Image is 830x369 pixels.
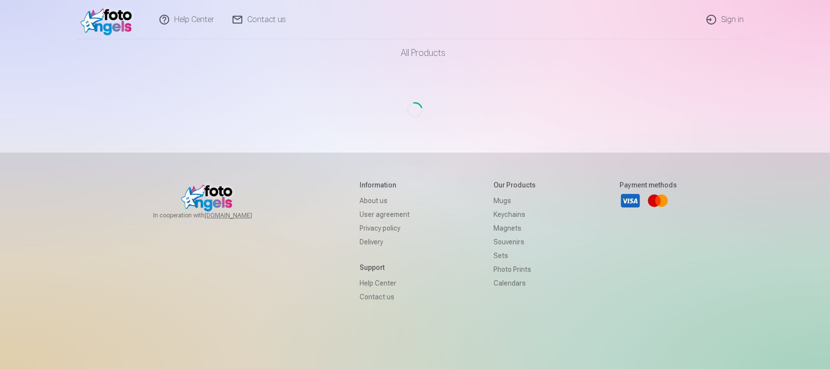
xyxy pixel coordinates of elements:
a: Photo prints [493,263,536,276]
a: [DOMAIN_NAME] [205,211,276,219]
a: Keychains [493,208,536,221]
a: Souvenirs [493,235,536,249]
h5: Our products [493,180,536,190]
a: User agreement [360,208,410,221]
a: Mastercard [647,190,669,211]
h5: Payment methods [620,180,677,190]
a: Magnets [493,221,536,235]
h5: Information [360,180,410,190]
a: Delivery [360,235,410,249]
h5: Support [360,263,410,272]
a: Visa [620,190,641,211]
a: Privacy policy [360,221,410,235]
img: /fa1 [80,4,137,35]
a: Mugs [493,194,536,208]
a: Sets [493,249,536,263]
span: In cooperation with [153,211,276,219]
a: Contact us [360,290,410,304]
a: About us [360,194,410,208]
a: Help Center [360,276,410,290]
a: All products [373,39,457,67]
a: Calendars [493,276,536,290]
